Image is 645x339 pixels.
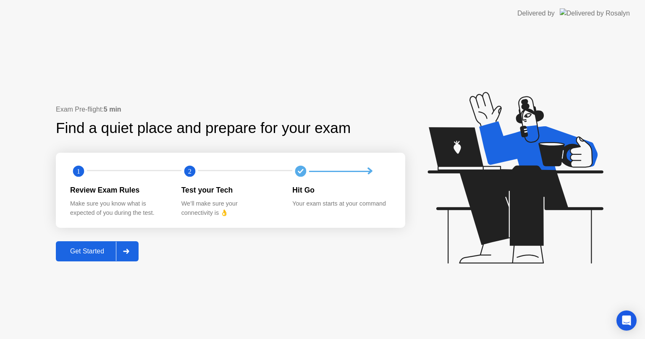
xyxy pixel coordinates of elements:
div: Delivered by [517,8,555,18]
div: Hit Go [292,185,390,196]
div: Your exam starts at your command [292,199,390,209]
div: Find a quiet place and prepare for your exam [56,117,352,139]
div: Get Started [58,248,116,255]
button: Get Started [56,241,139,261]
b: 5 min [104,106,121,113]
div: Make sure you know what is expected of you during the test. [70,199,168,217]
div: Exam Pre-flight: [56,104,405,115]
text: 1 [77,167,80,175]
img: Delivered by Rosalyn [560,8,630,18]
div: We’ll make sure your connectivity is 👌 [181,199,279,217]
div: Review Exam Rules [70,185,168,196]
div: Open Intercom Messenger [616,310,637,331]
div: Test your Tech [181,185,279,196]
text: 2 [188,167,191,175]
